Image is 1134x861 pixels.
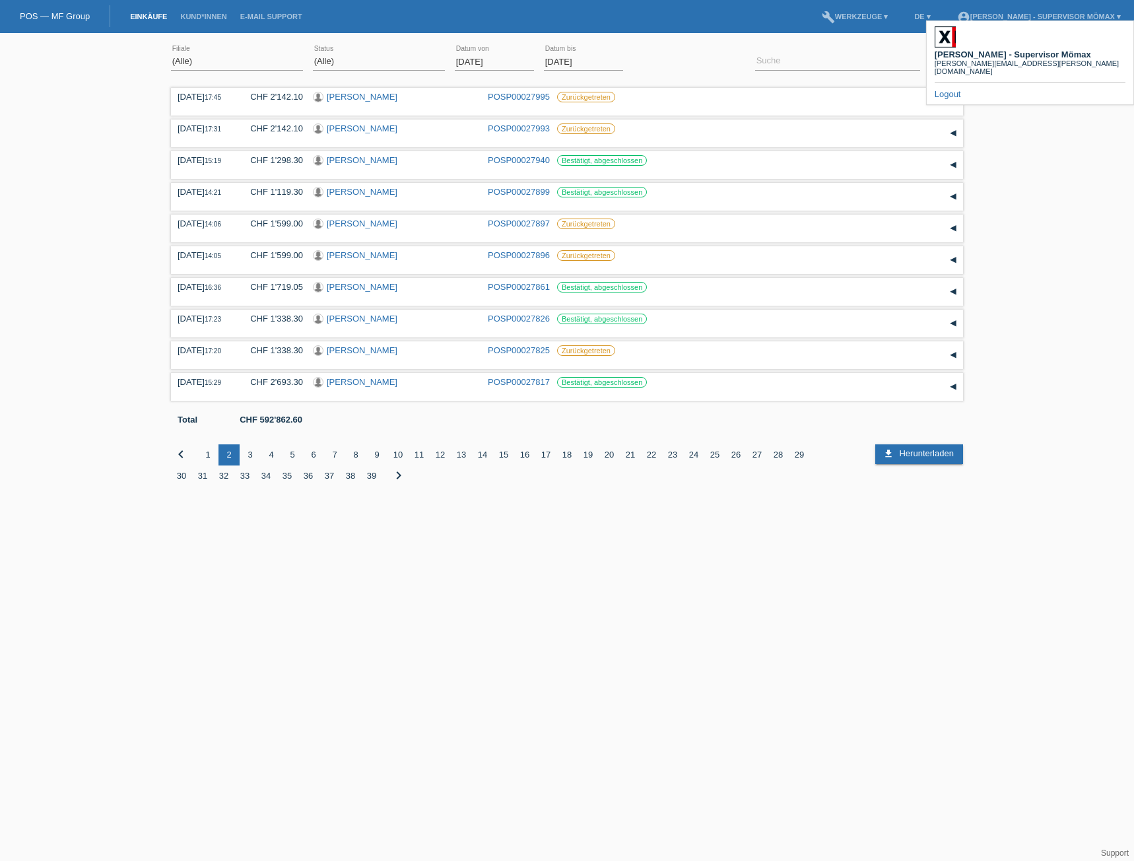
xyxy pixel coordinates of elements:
a: download Herunterladen [875,444,963,464]
div: CHF 1'298.30 [240,155,303,165]
a: Support [1101,848,1129,858]
div: 6 [303,444,324,465]
a: DE ▾ [908,13,937,20]
a: [PERSON_NAME] [327,345,397,355]
span: Herunterladen [899,448,953,458]
div: auf-/zuklappen [943,92,963,112]
div: [DATE] [178,314,230,324]
div: 23 [662,444,683,465]
div: CHF 1'599.00 [240,250,303,260]
div: [PERSON_NAME][EMAIL_ADDRESS][PERSON_NAME][DOMAIN_NAME] [935,59,1125,75]
div: CHF 1'599.00 [240,219,303,228]
div: 3 [240,444,261,465]
label: Zurückgetreten [557,92,615,102]
a: POSP00027825 [488,345,550,355]
span: 16:36 [205,284,221,291]
a: POSP00027896 [488,250,550,260]
div: 15 [493,444,514,465]
a: POSP00027817 [488,377,550,387]
div: auf-/zuklappen [943,345,963,365]
div: 31 [192,465,213,487]
span: 17:23 [205,316,221,323]
div: 21 [620,444,641,465]
a: Logout [935,89,961,99]
label: Bestätigt, abgeschlossen [557,377,647,388]
div: CHF 1'338.30 [240,345,303,355]
a: [PERSON_NAME] [327,92,397,102]
a: [PERSON_NAME] [327,123,397,133]
a: [PERSON_NAME] [327,219,397,228]
div: CHF 2'693.30 [240,377,303,387]
div: 38 [340,465,361,487]
div: auf-/zuklappen [943,377,963,397]
a: account_circle[PERSON_NAME] - Supervisor Mömax ▾ [951,13,1127,20]
div: [DATE] [178,187,230,197]
div: 37 [319,465,340,487]
div: 4 [261,444,282,465]
div: 14 [472,444,493,465]
div: [DATE] [178,345,230,355]
div: 28 [768,444,789,465]
span: 17:31 [205,125,221,133]
a: [PERSON_NAME] [327,377,397,387]
span: 17:20 [205,347,221,355]
div: 27 [747,444,768,465]
div: auf-/zuklappen [943,123,963,143]
div: CHF 2'142.10 [240,123,303,133]
a: POSP00027897 [488,219,550,228]
div: 1 [197,444,218,465]
div: 26 [725,444,747,465]
a: [PERSON_NAME] [327,187,397,197]
div: 10 [387,444,409,465]
span: 14:06 [205,221,221,228]
i: chevron_right [391,467,407,483]
a: buildWerkzeuge ▾ [815,13,895,20]
a: Kund*innen [174,13,233,20]
div: 8 [345,444,366,465]
b: [PERSON_NAME] - Supervisor Mömax [935,50,1091,59]
a: [PERSON_NAME] [327,155,397,165]
div: auf-/zuklappen [943,155,963,175]
label: Bestätigt, abgeschlossen [557,187,647,197]
a: [PERSON_NAME] [327,282,397,292]
div: 13 [451,444,472,465]
a: POSP00027826 [488,314,550,324]
a: Einkäufe [123,13,174,20]
i: build [822,11,835,24]
span: 14:05 [205,252,221,259]
a: [PERSON_NAME] [327,314,397,324]
i: download [883,448,894,459]
div: 12 [430,444,451,465]
div: [DATE] [178,219,230,228]
div: 7 [324,444,345,465]
div: [DATE] [178,92,230,102]
a: POSP00027940 [488,155,550,165]
div: 16 [514,444,535,465]
b: Total [178,415,197,425]
div: auf-/zuklappen [943,219,963,238]
div: auf-/zuklappen [943,314,963,333]
label: Bestätigt, abgeschlossen [557,282,647,293]
div: auf-/zuklappen [943,187,963,207]
a: [PERSON_NAME] [327,250,397,260]
div: 19 [578,444,599,465]
div: auf-/zuklappen [943,250,963,270]
a: POSP00027993 [488,123,550,133]
b: CHF 592'862.60 [240,415,302,425]
div: auf-/zuklappen [943,282,963,302]
div: [DATE] [178,282,230,292]
span: 15:29 [205,379,221,386]
div: 17 [535,444,556,465]
label: Bestätigt, abgeschlossen [557,155,647,166]
div: 24 [683,444,704,465]
label: Bestätigt, abgeschlossen [557,314,647,324]
span: 15:19 [205,157,221,164]
img: 46423_square.png [935,26,956,48]
div: 29 [789,444,810,465]
div: CHF 2'142.10 [240,92,303,102]
div: 39 [361,465,382,487]
div: [DATE] [178,155,230,165]
div: 35 [277,465,298,487]
div: 33 [234,465,255,487]
span: 17:45 [205,94,221,101]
